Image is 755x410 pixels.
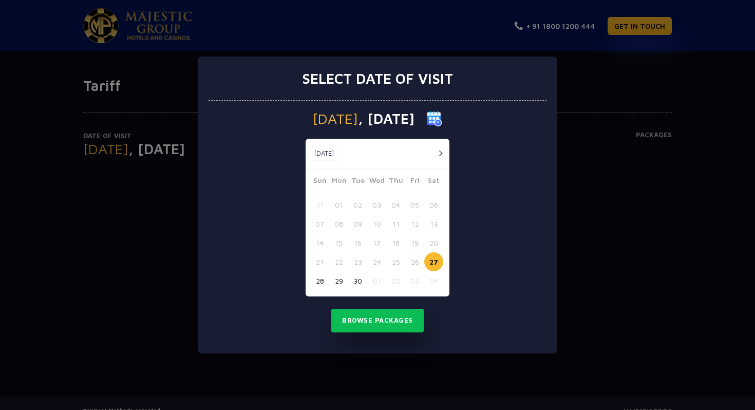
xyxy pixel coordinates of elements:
[329,214,348,233] button: 08
[367,175,386,189] span: Wed
[386,252,405,271] button: 25
[310,175,329,189] span: Sun
[348,175,367,189] span: Tue
[424,252,443,271] button: 27
[348,195,367,214] button: 02
[348,214,367,233] button: 09
[348,271,367,290] button: 30
[405,214,424,233] button: 12
[310,271,329,290] button: 28
[367,195,386,214] button: 03
[424,195,443,214] button: 06
[405,252,424,271] button: 26
[302,70,453,87] h3: Select date of visit
[358,111,414,126] span: , [DATE]
[308,146,339,161] button: [DATE]
[367,214,386,233] button: 10
[329,195,348,214] button: 01
[386,214,405,233] button: 11
[348,252,367,271] button: 23
[310,214,329,233] button: 07
[405,175,424,189] span: Fri
[386,175,405,189] span: Thu
[405,271,424,290] button: 03
[367,252,386,271] button: 24
[310,252,329,271] button: 21
[405,195,424,214] button: 05
[424,271,443,290] button: 04
[313,111,358,126] span: [DATE]
[386,195,405,214] button: 04
[329,233,348,252] button: 15
[329,271,348,290] button: 29
[424,175,443,189] span: Sat
[331,309,424,332] button: Browse Packages
[310,233,329,252] button: 14
[424,233,443,252] button: 20
[405,233,424,252] button: 19
[424,214,443,233] button: 13
[329,175,348,189] span: Mon
[348,233,367,252] button: 16
[386,233,405,252] button: 18
[329,252,348,271] button: 22
[367,271,386,290] button: 01
[367,233,386,252] button: 17
[427,111,442,126] img: calender icon
[310,195,329,214] button: 31
[386,271,405,290] button: 02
